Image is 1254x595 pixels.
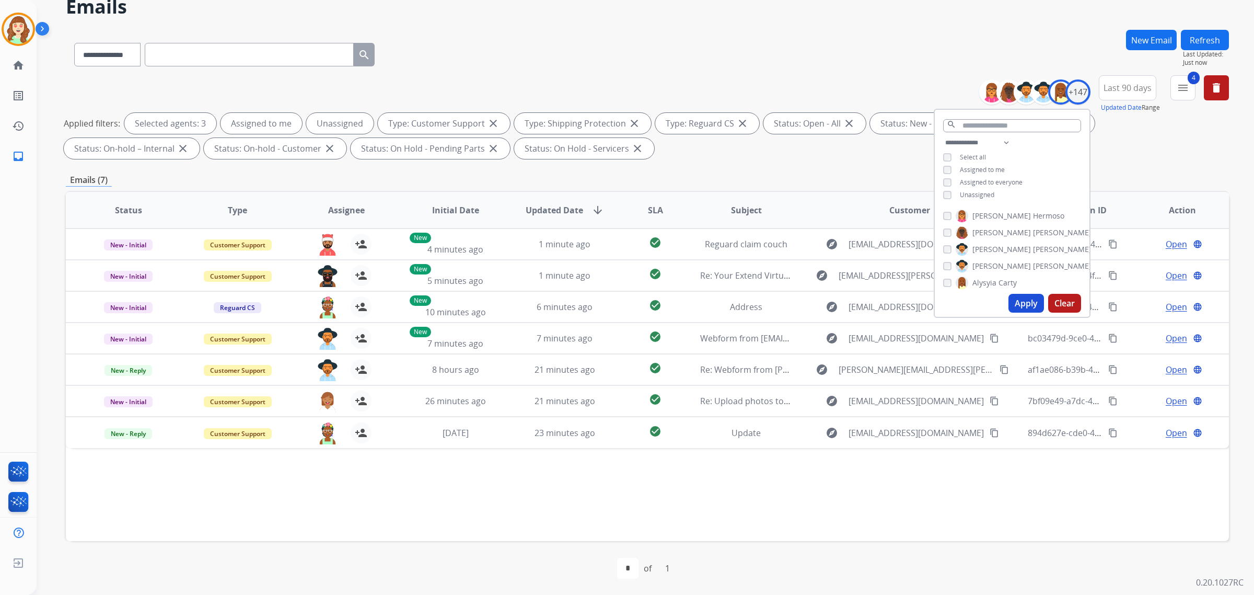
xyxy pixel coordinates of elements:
mat-icon: arrow_downward [591,204,604,216]
img: agent-avatar [317,265,338,287]
mat-icon: language [1193,239,1202,249]
mat-icon: list_alt [12,89,25,102]
span: [PERSON_NAME][EMAIL_ADDRESS][PERSON_NAME][DOMAIN_NAME] [839,363,993,376]
mat-icon: explore [826,332,838,345]
th: Action [1120,192,1229,228]
span: [PERSON_NAME] [972,244,1031,255]
button: New Email [1126,30,1177,50]
div: Status: On Hold - Servicers [514,138,654,159]
span: 894d627e-cde0-49be-993b-dd331012418e [1028,427,1191,439]
span: Open [1166,363,1187,376]
mat-icon: search [358,49,370,61]
span: Assigned to me [960,165,1005,174]
span: Last 90 days [1104,86,1152,90]
span: Updated Date [526,204,583,216]
span: Customer Support [204,271,272,282]
span: [PERSON_NAME] [1033,261,1092,271]
mat-icon: check_circle [649,393,661,406]
button: Clear [1048,294,1081,313]
mat-icon: language [1193,396,1202,406]
span: Range [1101,103,1160,112]
mat-icon: inbox [12,150,25,163]
span: Customer Support [204,365,272,376]
mat-icon: explore [826,427,838,439]
mat-icon: explore [816,269,828,282]
span: Customer [889,204,930,216]
mat-icon: content_copy [1108,396,1118,406]
span: 10 minutes ago [425,306,486,318]
span: 21 minutes ago [535,395,595,407]
mat-icon: person_add [355,269,367,282]
span: [PERSON_NAME] [972,261,1031,271]
mat-icon: content_copy [1108,428,1118,438]
span: 5 minutes ago [427,275,483,287]
span: Open [1166,238,1187,250]
p: 0.20.1027RC [1196,576,1244,589]
span: Status [115,204,142,216]
mat-icon: person_add [355,301,367,313]
span: Open [1166,269,1187,282]
div: Type: Reguard CS [655,113,759,134]
span: New - Initial [104,302,153,313]
mat-icon: close [736,117,749,130]
mat-icon: check_circle [649,362,661,374]
span: Address [730,301,762,313]
span: [EMAIL_ADDRESS][DOMAIN_NAME] [849,395,984,407]
mat-icon: content_copy [990,396,999,406]
mat-icon: explore [826,238,838,250]
img: agent-avatar [317,296,338,318]
button: Last 90 days [1099,75,1156,100]
span: 26 minutes ago [425,395,486,407]
div: Selected agents: 3 [124,113,216,134]
span: Unassigned [960,190,994,199]
span: [EMAIL_ADDRESS][DOMAIN_NAME] [849,238,984,250]
span: 7 minutes ago [427,338,483,349]
mat-icon: content_copy [1108,302,1118,312]
mat-icon: content_copy [1108,239,1118,249]
span: 8 hours ago [432,364,479,375]
button: Updated Date [1101,104,1142,112]
span: [PERSON_NAME] [972,211,1031,221]
span: New - Initial [104,334,153,345]
div: Status: Open - All [763,113,866,134]
div: of [644,562,652,575]
span: New - Reply [104,365,152,376]
mat-icon: content_copy [1000,365,1009,374]
span: New - Initial [104,271,153,282]
mat-icon: close [323,142,336,155]
span: 4 minutes ago [427,244,483,255]
span: Re: Upload photos to continue your claim [700,395,864,407]
div: Assigned to me [220,113,302,134]
mat-icon: search [947,120,956,129]
span: [EMAIL_ADDRESS][PERSON_NAME][DOMAIN_NAME] [839,269,993,282]
span: Webform from [EMAIL_ADDRESS][DOMAIN_NAME] on [DATE] [700,333,937,344]
button: Refresh [1181,30,1229,50]
span: [DATE] [443,427,469,439]
span: bc03479d-9ce0-41da-8736-8ef9e5dcd20e [1028,333,1188,344]
span: Customer Support [204,239,272,250]
mat-icon: close [628,117,641,130]
span: 1 minute ago [539,238,590,250]
mat-icon: close [631,142,644,155]
span: [EMAIL_ADDRESS][DOMAIN_NAME] [849,301,984,313]
p: Emails (7) [66,174,112,187]
div: Status: On-hold – Internal [64,138,200,159]
mat-icon: person_add [355,427,367,439]
span: 4 [1188,72,1200,84]
span: New - Reply [104,428,152,439]
p: New [410,295,431,306]
div: +147 [1065,79,1090,105]
img: agent-avatar [317,422,338,444]
span: Customer Support [204,334,272,345]
span: Open [1166,332,1187,345]
span: Subject [731,204,762,216]
span: Just now [1183,59,1229,67]
mat-icon: close [843,117,855,130]
mat-icon: content_copy [1108,271,1118,280]
span: SLA [648,204,663,216]
mat-icon: check_circle [649,330,661,343]
span: Last Updated: [1183,50,1229,59]
mat-icon: explore [826,395,838,407]
span: Type [228,204,247,216]
span: Select all [960,153,986,162]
